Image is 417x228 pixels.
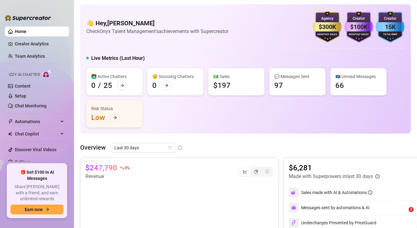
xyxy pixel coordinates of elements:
span: pie-chart [254,169,258,174]
div: 25 [104,81,112,90]
div: 👩‍💻 Active Chatters [91,73,137,80]
a: Content [15,84,31,89]
img: svg%3e [291,220,296,226]
span: info-circle [368,190,372,195]
a: Setup [15,93,26,98]
h4: 👋 Hey, [PERSON_NAME] [86,19,228,27]
span: arrow-right [45,207,49,212]
img: Chat Copilot [8,132,12,136]
article: Overview [80,143,106,152]
div: Total Fans [376,33,405,37]
div: 0 [152,81,157,90]
a: Creator Analytics [15,39,64,49]
div: Monthly Sales [344,33,373,37]
div: 15K [376,22,405,32]
span: info-circle [375,174,380,179]
span: Share [PERSON_NAME] with a friend, and earn unlimited rewards [10,184,63,202]
article: $247,790 [85,163,117,173]
article: Revenue [85,173,129,180]
span: line-chart [243,169,247,174]
div: Monthly Sales [313,33,342,37]
article: Made with Superpowers in last 30 days [289,173,373,180]
img: svg%3e [291,205,296,210]
img: purple-badge-B9DA21FR.svg [344,12,373,43]
img: AI Chatter [42,69,52,78]
span: Automations [15,117,59,126]
span: arrow-right [120,83,124,88]
a: Discover Viral Videos [15,147,56,152]
span: Last 30 days [114,143,172,152]
span: fall [120,166,124,170]
div: $100K [344,22,373,32]
a: Home [15,29,27,34]
div: 😴 Snoozing Chatters [152,73,198,80]
div: 💬 Messages Sent [274,73,321,80]
span: thunderbolt [8,119,13,124]
img: logo-BBDzfeDw.svg [5,15,51,21]
div: 📪 Unread Messages [335,73,382,80]
div: Sales made with AI & Automations [301,189,372,196]
div: Risk Status [91,105,137,112]
span: 2 [409,207,414,212]
article: Check Onyx Talent Management's achievements with Supercreator [86,27,228,35]
span: dollar-circle [265,169,269,174]
img: blue-badge-DgoSNQY1.svg [376,12,405,43]
span: arrow-right [164,83,169,88]
iframe: Intercom live chat [396,207,411,222]
div: Creator [376,16,405,22]
div: Undercharges Prevented by PriceGuard [289,218,376,228]
article: $6,281 [289,163,380,173]
span: 🎁 Get $100 in AI Messages [10,169,63,181]
div: 97 [274,81,283,90]
span: calendar [168,146,172,150]
span: Earn now [25,207,43,212]
div: 66 [335,81,344,90]
div: $300K [313,22,342,32]
div: Messages sent by automations & AI [289,203,370,213]
img: svg%3e [291,190,296,195]
img: gold-badge-CigiZidd.svg [313,12,342,43]
a: Team Analytics [15,54,45,59]
span: 9 % [125,165,129,171]
a: Chat Monitoring [15,103,47,108]
div: $197 [213,81,231,90]
span: Chat Copilot [15,129,59,139]
span: Izzy AI Chatter [9,72,40,78]
h5: Live Metrics (Last Hour) [91,55,145,62]
div: 💵 Sales [213,73,260,80]
div: Agency [313,16,342,22]
div: Creator [344,16,373,22]
span: arrow-right [113,115,117,120]
button: Earn nowarrow-right [10,205,63,214]
a: Settings [15,160,31,164]
div: segmented control [239,167,273,176]
span: info-circle [178,146,182,150]
div: 0 [91,81,96,90]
